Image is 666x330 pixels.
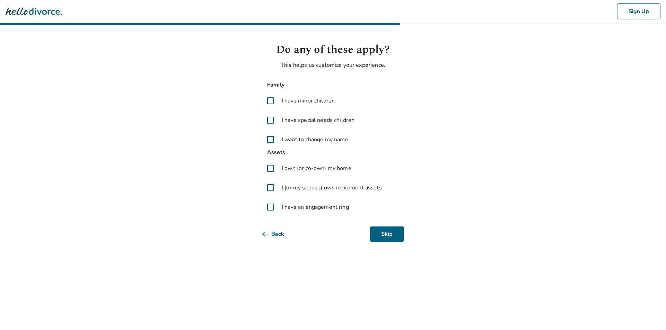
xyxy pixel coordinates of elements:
[282,116,355,124] span: I have special needs children
[262,148,404,157] span: Assets
[370,226,404,242] button: Skip
[282,97,335,105] span: I have minor children
[282,135,348,144] span: I want to change my name
[282,203,349,211] span: I have an engagement ring
[282,184,382,192] span: I (or my spouse) own retirement assets
[262,42,404,58] h1: Do any of these apply?
[262,226,295,242] button: Back
[617,3,660,19] button: Sign Up
[262,61,404,69] p: This helps us customize your experience.
[631,297,666,330] iframe: Chat Widget
[262,80,404,90] span: Family
[282,164,351,172] span: I own (or co-own) my home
